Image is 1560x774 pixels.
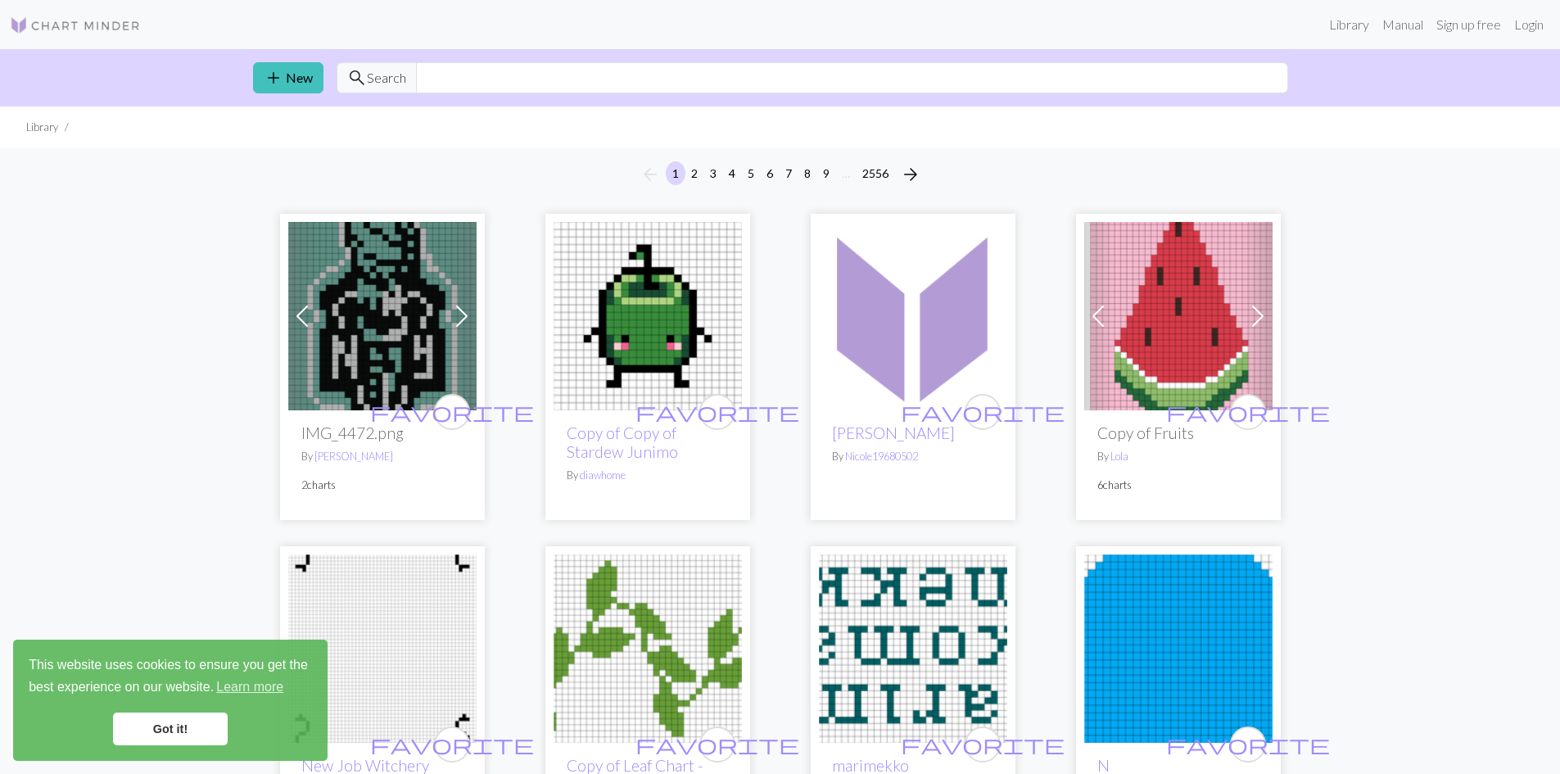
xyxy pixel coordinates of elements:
a: Nicole19680502 [845,450,918,463]
img: New Job Witchery [288,554,477,743]
button: 3 [703,161,723,185]
a: Leaf Chart [554,639,742,654]
button: 2 [685,161,704,185]
span: arrow_forward [901,163,920,186]
span: favorite [635,399,799,424]
i: favourite [635,728,799,761]
a: diawhome [580,468,626,482]
img: IMG_4472.png [288,222,477,410]
button: 8 [798,161,817,185]
button: 1 [666,161,685,185]
button: favourite [965,726,1001,763]
img: Logo [10,16,141,35]
a: Login [1508,8,1550,41]
img: marimekko [819,554,1007,743]
i: favourite [901,728,1065,761]
i: favourite [1166,396,1330,428]
button: 7 [779,161,798,185]
a: marimekko [819,639,1007,654]
button: 9 [816,161,836,185]
a: learn more about cookies [214,675,286,699]
button: favourite [1230,394,1266,430]
li: Library [26,120,58,135]
button: 2556 [856,161,895,185]
span: favorite [1166,731,1330,757]
p: 6 charts [1097,478,1259,493]
a: [PERSON_NAME] [314,450,393,463]
span: add [264,66,283,89]
button: favourite [965,394,1001,430]
img: Leaf Chart [554,554,742,743]
a: Lola [1110,450,1128,463]
a: watermelon slice [1084,306,1273,322]
button: 4 [722,161,742,185]
a: Copy of Copy of Stardew Junimo [567,423,678,461]
a: Stardew Junimo [554,306,742,322]
a: Library [1323,8,1376,41]
p: By [301,449,463,464]
img: N [1084,554,1273,743]
i: favourite [370,396,534,428]
h2: Copy of Fruits [1097,423,1259,442]
span: favorite [901,731,1065,757]
i: favourite [901,396,1065,428]
a: New Job Witchery [288,639,477,654]
a: N [1084,639,1273,654]
button: favourite [699,726,735,763]
a: [PERSON_NAME] [832,423,955,442]
span: search [347,66,367,89]
span: favorite [370,731,534,757]
span: This website uses cookies to ensure you get the best experience on our website. [29,655,312,699]
h2: IMG_4472.png [301,423,463,442]
button: favourite [699,394,735,430]
p: 2 charts [301,478,463,493]
button: favourite [434,726,470,763]
button: favourite [434,394,470,430]
a: IMG_4472.png [288,306,477,322]
a: dismiss cookie message [113,713,228,745]
p: By [832,449,994,464]
button: favourite [1230,726,1266,763]
a: New [253,62,323,93]
span: favorite [370,399,534,424]
div: cookieconsent [13,640,328,761]
p: By [1097,449,1259,464]
span: favorite [901,399,1065,424]
nav: Page navigation [634,161,927,188]
i: favourite [1166,728,1330,761]
p: By [567,468,729,483]
button: Next [894,161,927,188]
i: favourite [370,728,534,761]
a: Elsa [819,306,1007,322]
a: Manual [1376,8,1430,41]
button: 5 [741,161,761,185]
img: Elsa [819,222,1007,410]
span: Search [367,68,406,88]
img: watermelon slice [1084,222,1273,410]
img: Stardew Junimo [554,222,742,410]
span: favorite [635,731,799,757]
button: 6 [760,161,780,185]
i: favourite [635,396,799,428]
i: Next [901,165,920,184]
a: Sign up free [1430,8,1508,41]
span: favorite [1166,399,1330,424]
